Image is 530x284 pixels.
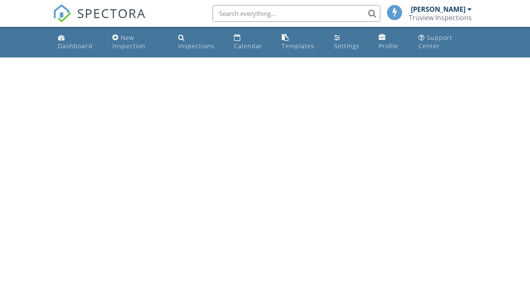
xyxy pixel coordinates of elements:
[231,30,272,54] a: Calendar
[53,11,146,29] a: SPECTORA
[411,5,465,13] div: [PERSON_NAME]
[409,13,472,22] div: Truview Inspections
[234,42,262,50] div: Calendar
[112,34,145,50] div: New Inspection
[213,5,380,22] input: Search everything...
[334,42,359,50] div: Settings
[178,42,215,50] div: Inspections
[415,30,475,54] a: Support Center
[278,30,324,54] a: Templates
[375,30,409,54] a: Company Profile
[55,30,102,54] a: Dashboard
[331,30,369,54] a: Settings
[418,34,452,50] div: Support Center
[109,30,169,54] a: New Inspection
[53,4,71,23] img: The Best Home Inspection Software - Spectora
[77,4,146,22] span: SPECTORA
[282,42,314,50] div: Templates
[58,42,93,50] div: Dashboard
[379,42,398,50] div: Profile
[175,30,223,54] a: Inspections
